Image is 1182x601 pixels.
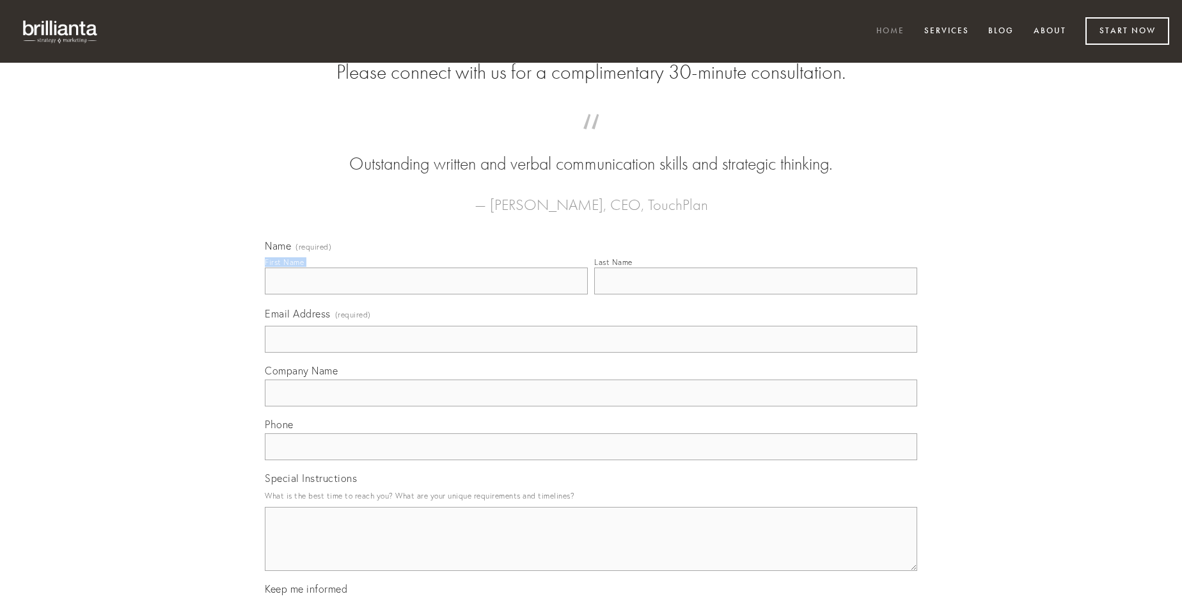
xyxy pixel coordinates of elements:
[265,60,917,84] h2: Please connect with us for a complimentary 30-minute consultation.
[265,364,338,377] span: Company Name
[265,257,304,267] div: First Name
[1085,17,1169,45] a: Start Now
[265,487,917,504] p: What is the best time to reach you? What are your unique requirements and timelines?
[594,257,633,267] div: Last Name
[285,177,897,218] figcaption: — [PERSON_NAME], CEO, TouchPlan
[868,21,913,42] a: Home
[13,13,109,50] img: brillianta - research, strategy, marketing
[295,243,331,251] span: (required)
[980,21,1022,42] a: Blog
[265,582,347,595] span: Keep me informed
[1025,21,1075,42] a: About
[916,21,977,42] a: Services
[265,472,357,485] span: Special Instructions
[265,307,331,320] span: Email Address
[265,239,291,252] span: Name
[285,127,897,177] blockquote: Outstanding written and verbal communication skills and strategic thinking.
[265,418,294,431] span: Phone
[335,306,371,323] span: (required)
[285,127,897,152] span: “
